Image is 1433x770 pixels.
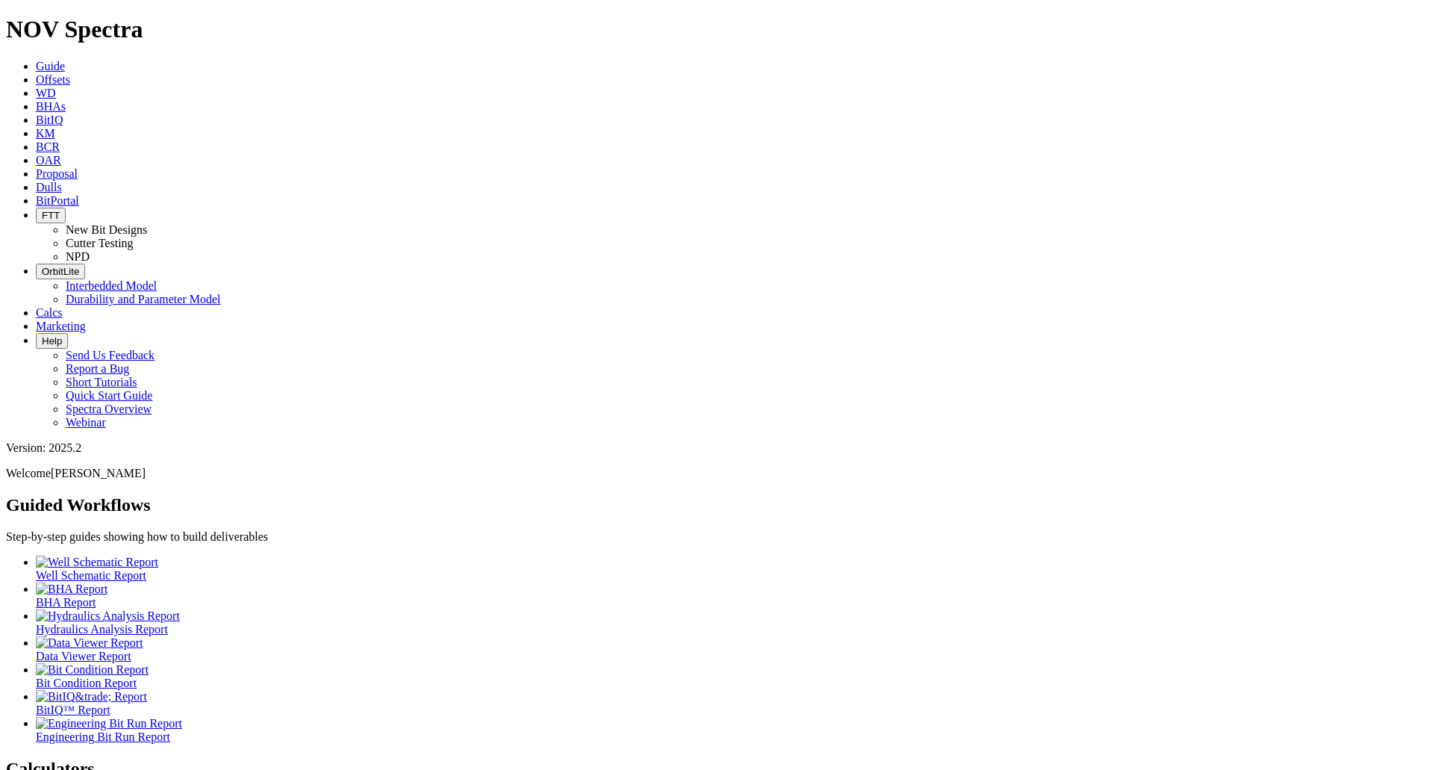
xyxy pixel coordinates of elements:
a: Well Schematic Report Well Schematic Report [36,556,1427,582]
a: Quick Start Guide [66,389,152,402]
a: Interbedded Model [66,279,157,292]
a: Hydraulics Analysis Report Hydraulics Analysis Report [36,609,1427,636]
span: Help [42,335,62,347]
a: BitPortal [36,194,79,207]
a: Short Tutorials [66,376,137,388]
p: Welcome [6,467,1427,480]
span: Well Schematic Report [36,569,146,582]
a: Engineering Bit Run Report Engineering Bit Run Report [36,717,1427,743]
img: BitIQ&trade; Report [36,690,147,704]
img: Engineering Bit Run Report [36,717,182,730]
button: OrbitLite [36,264,85,279]
a: KM [36,127,55,140]
a: Durability and Parameter Model [66,293,221,305]
div: Version: 2025.2 [6,441,1427,455]
span: Engineering Bit Run Report [36,730,170,743]
a: Proposal [36,167,78,180]
a: Calcs [36,306,63,319]
a: Spectra Overview [66,403,152,415]
a: Guide [36,60,65,72]
a: BHA Report BHA Report [36,583,1427,609]
img: Data Viewer Report [36,636,143,650]
h2: Guided Workflows [6,495,1427,515]
img: Hydraulics Analysis Report [36,609,180,623]
p: Step-by-step guides showing how to build deliverables [6,530,1427,544]
span: OrbitLite [42,266,79,277]
a: Data Viewer Report Data Viewer Report [36,636,1427,662]
span: BHA Report [36,596,96,609]
span: FTT [42,210,60,221]
button: FTT [36,208,66,223]
img: Well Schematic Report [36,556,158,569]
a: BHAs [36,100,66,113]
span: BitIQ™ Report [36,704,110,716]
span: [PERSON_NAME] [51,467,146,479]
a: BCR [36,140,60,153]
span: Hydraulics Analysis Report [36,623,168,636]
img: Bit Condition Report [36,663,149,677]
a: BitIQ [36,114,63,126]
a: Offsets [36,73,70,86]
a: Bit Condition Report Bit Condition Report [36,663,1427,689]
span: Bit Condition Report [36,677,137,689]
a: Dulls [36,181,62,193]
a: Marketing [36,320,86,332]
h1: NOV Spectra [6,16,1427,43]
a: NPD [66,250,90,263]
a: BitIQ&trade; Report BitIQ™ Report [36,690,1427,716]
a: New Bit Designs [66,223,147,236]
a: Cutter Testing [66,237,134,249]
a: OAR [36,154,61,167]
span: Data Viewer Report [36,650,131,662]
a: Report a Bug [66,362,129,375]
a: WD [36,87,56,99]
a: Webinar [66,416,106,429]
img: BHA Report [36,583,107,596]
button: Help [36,333,68,349]
a: Send Us Feedback [66,349,154,361]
